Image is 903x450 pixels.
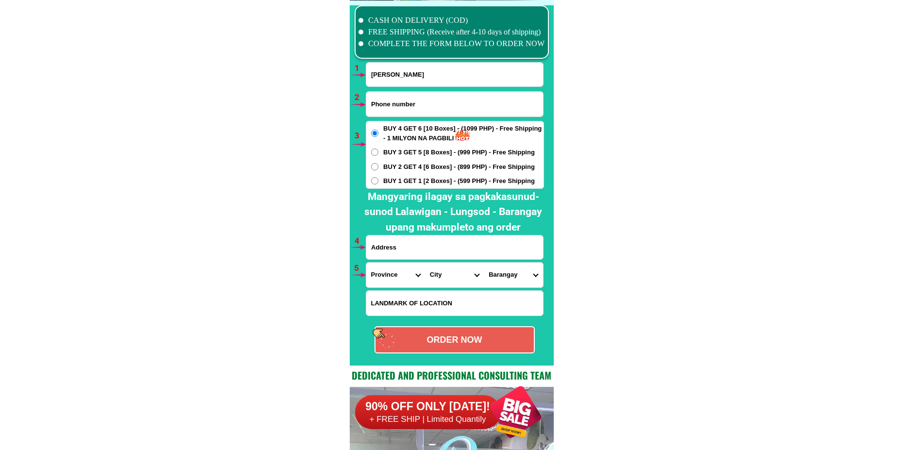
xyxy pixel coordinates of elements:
[355,235,366,248] h6: 4
[350,368,554,383] h2: Dedicated and professional consulting team
[358,15,545,26] li: CASH ON DELIVERY (COD)
[355,414,501,425] h6: + FREE SHIP | Limited Quantily
[371,130,378,137] input: BUY 4 GET 6 [10 Boxes] - (1099 PHP) - Free Shipping - 1 MILYON NA PAGBILI
[355,130,366,142] h6: 3
[383,176,535,186] span: BUY 1 GET 1 [2 Boxes] - (599 PHP) - Free Shipping
[358,189,549,235] h2: Mangyaring ilagay sa pagkakasunud-sunod Lalawigan - Lungsod - Barangay upang makumpleto ang order
[366,263,425,287] select: Select province
[371,177,378,184] input: BUY 1 GET 1 [2 Boxes] - (599 PHP) - Free Shipping
[484,263,543,287] select: Select commune
[358,26,545,38] li: FREE SHIPPING (Receive after 4-10 days of shipping)
[355,91,366,104] h6: 2
[366,63,543,86] input: Input full_name
[375,333,534,347] div: ORDER NOW
[383,124,544,143] span: BUY 4 GET 6 [10 Boxes] - (1099 PHP) - Free Shipping - 1 MILYON NA PAGBILI
[425,263,484,287] select: Select district
[355,400,501,414] h6: 90% OFF ONLY [DATE]!
[366,291,543,316] input: Input LANDMARKOFLOCATION
[383,148,535,157] span: BUY 3 GET 5 [8 Boxes] - (999 PHP) - Free Shipping
[366,92,543,117] input: Input phone_number
[354,262,365,275] h6: 5
[371,163,378,170] input: BUY 2 GET 4 [6 Boxes] - (899 PHP) - Free Shipping
[358,38,545,50] li: COMPLETE THE FORM BELOW TO ORDER NOW
[355,62,366,75] h6: 1
[371,149,378,156] input: BUY 3 GET 5 [8 Boxes] - (999 PHP) - Free Shipping
[366,235,543,259] input: Input address
[383,162,535,172] span: BUY 2 GET 4 [6 Boxes] - (899 PHP) - Free Shipping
